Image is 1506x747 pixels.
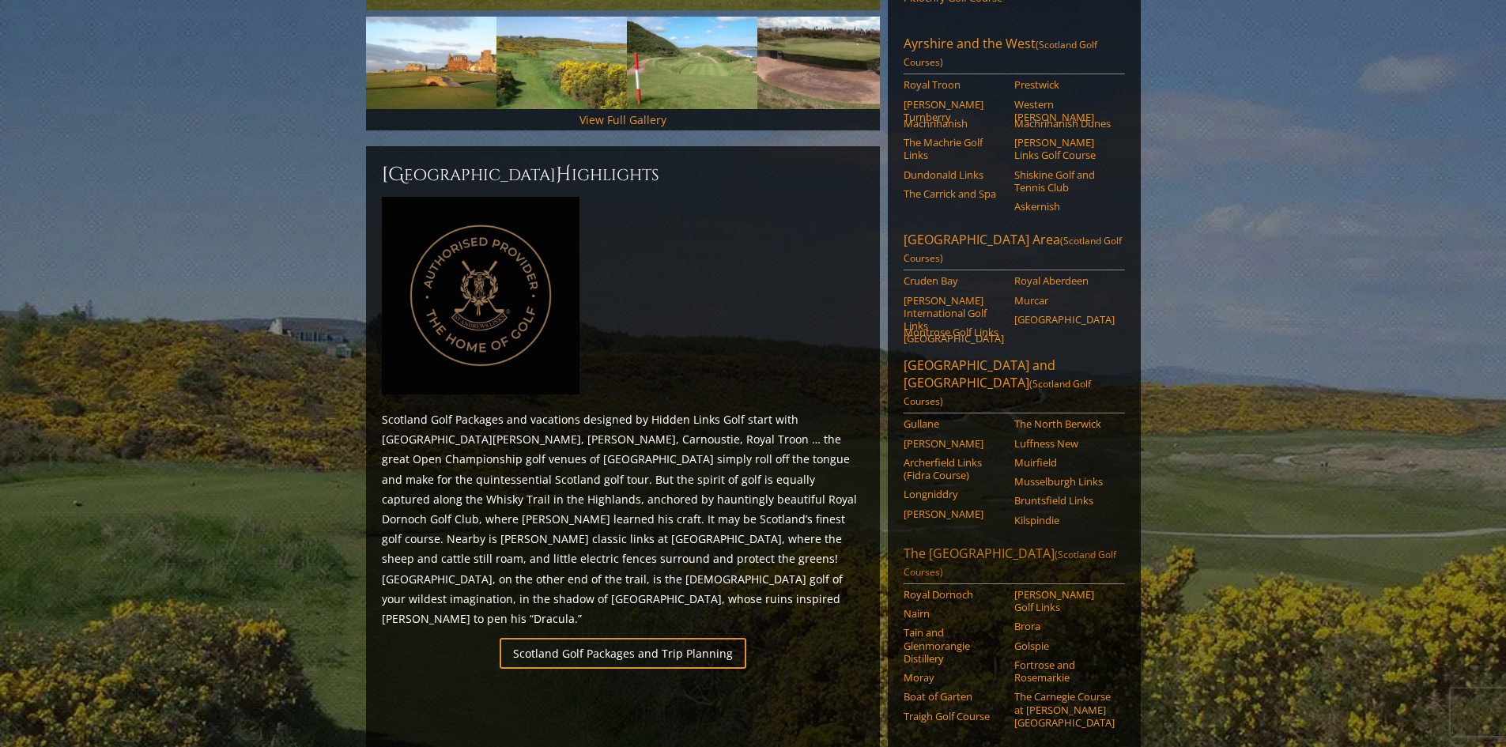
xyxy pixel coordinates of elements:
[1014,78,1115,91] a: Prestwick
[1014,294,1115,307] a: Murcar
[904,136,1004,162] a: The Machrie Golf Links
[500,638,746,669] a: Scotland Golf Packages and Trip Planning
[382,409,864,628] p: Scotland Golf Packages and vacations designed by Hidden Links Golf start with [GEOGRAPHIC_DATA][P...
[904,377,1091,408] span: (Scotland Golf Courses)
[904,437,1004,450] a: [PERSON_NAME]
[1014,456,1115,469] a: Muirfield
[556,162,572,187] span: H
[904,326,1004,338] a: Montrose Golf Links
[904,548,1116,579] span: (Scotland Golf Courses)
[904,507,1004,520] a: [PERSON_NAME]
[579,112,666,127] a: View Full Gallery
[1014,494,1115,507] a: Bruntsfield Links
[904,710,1004,722] a: Traigh Golf Course
[904,294,1004,345] a: [PERSON_NAME] International Golf Links [GEOGRAPHIC_DATA]
[904,607,1004,620] a: Nairn
[382,162,864,187] h2: [GEOGRAPHIC_DATA] ighlights
[1014,313,1115,326] a: [GEOGRAPHIC_DATA]
[904,588,1004,601] a: Royal Dornoch
[904,35,1125,74] a: Ayrshire and the West(Scotland Golf Courses)
[1014,98,1115,124] a: Western [PERSON_NAME]
[904,168,1004,181] a: Dundonald Links
[904,98,1004,124] a: [PERSON_NAME] Turnberry
[904,626,1004,665] a: Tain and Glenmorangie Distillery
[904,545,1125,584] a: The [GEOGRAPHIC_DATA](Scotland Golf Courses)
[1014,514,1115,526] a: Kilspindie
[904,456,1004,482] a: Archerfield Links (Fidra Course)
[1014,437,1115,450] a: Luffness New
[1014,200,1115,213] a: Askernish
[904,357,1125,413] a: [GEOGRAPHIC_DATA] and [GEOGRAPHIC_DATA](Scotland Golf Courses)
[1014,475,1115,488] a: Musselburgh Links
[1014,417,1115,430] a: The North Berwick
[904,671,1004,684] a: Moray
[904,234,1122,265] span: (Scotland Golf Courses)
[904,488,1004,500] a: Longniddry
[904,117,1004,130] a: Machrihanish
[904,78,1004,91] a: Royal Troon
[904,690,1004,703] a: Boat of Garten
[904,231,1125,270] a: [GEOGRAPHIC_DATA] Area(Scotland Golf Courses)
[904,274,1004,287] a: Cruden Bay
[904,417,1004,430] a: Gullane
[1014,690,1115,729] a: The Carnegie Course at [PERSON_NAME][GEOGRAPHIC_DATA]
[1014,117,1115,130] a: Machrihanish Dunes
[1014,620,1115,632] a: Brora
[904,38,1097,69] span: (Scotland Golf Courses)
[1014,639,1115,652] a: Golspie
[1014,168,1115,194] a: Shiskine Golf and Tennis Club
[1014,658,1115,685] a: Fortrose and Rosemarkie
[904,187,1004,200] a: The Carrick and Spa
[1014,588,1115,614] a: [PERSON_NAME] Golf Links
[1014,274,1115,287] a: Royal Aberdeen
[1014,136,1115,162] a: [PERSON_NAME] Links Golf Course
